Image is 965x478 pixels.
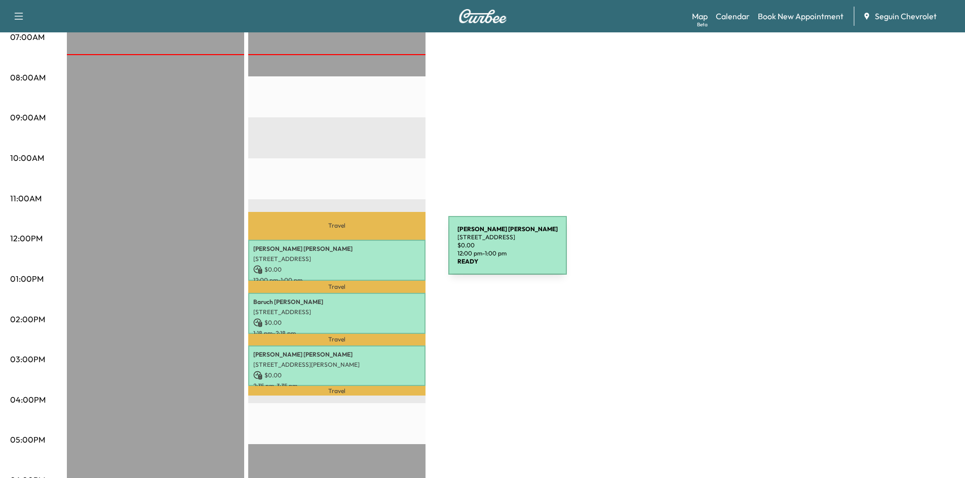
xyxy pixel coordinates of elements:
[10,353,45,365] p: 03:00PM
[253,318,420,327] p: $ 0.00
[697,21,708,28] div: Beta
[875,10,937,22] span: Seguin Chevrolet
[692,10,708,22] a: MapBeta
[10,31,45,43] p: 07:00AM
[253,371,420,380] p: $ 0.00
[253,361,420,369] p: [STREET_ADDRESS][PERSON_NAME]
[10,111,46,123] p: 09:00AM
[248,212,426,240] p: Travel
[10,192,42,204] p: 11:00AM
[10,433,45,446] p: 05:00PM
[253,351,420,359] p: [PERSON_NAME] [PERSON_NAME]
[10,232,43,244] p: 12:00PM
[248,281,426,293] p: Travel
[10,71,46,83] p: 08:00AM
[253,382,420,390] p: 2:35 pm - 3:35 pm
[253,245,420,253] p: [PERSON_NAME] [PERSON_NAME]
[716,10,750,22] a: Calendar
[10,273,44,285] p: 01:00PM
[10,152,44,164] p: 10:00AM
[758,10,843,22] a: Book New Appointment
[253,308,420,316] p: [STREET_ADDRESS]
[253,276,420,284] p: 12:00 pm - 1:00 pm
[253,265,420,274] p: $ 0.00
[253,298,420,306] p: Baruch [PERSON_NAME]
[10,394,46,406] p: 04:00PM
[458,9,507,23] img: Curbee Logo
[248,386,426,396] p: Travel
[253,255,420,263] p: [STREET_ADDRESS]
[253,329,420,337] p: 1:18 pm - 2:18 pm
[248,334,426,345] p: Travel
[10,313,45,325] p: 02:00PM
